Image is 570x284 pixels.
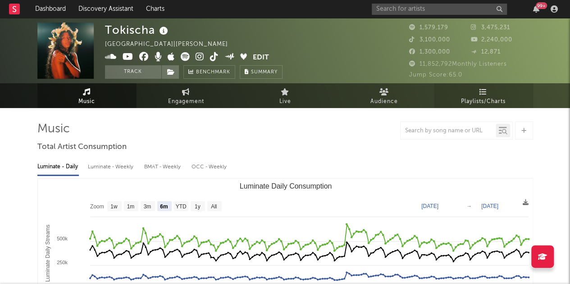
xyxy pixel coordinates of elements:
[137,83,236,108] a: Engagement
[335,83,434,108] a: Audience
[409,25,448,31] span: 1,579,179
[236,83,335,108] a: Live
[421,203,438,209] text: [DATE]
[409,61,507,67] span: 11,852,792 Monthly Listeners
[78,96,95,107] span: Music
[90,203,104,210] text: Zoom
[434,83,533,108] a: Playlists/Charts
[471,49,501,55] span: 12,871
[88,159,135,175] div: Luminate - Weekly
[37,83,137,108] a: Music
[57,260,68,265] text: 250k
[536,2,547,9] div: 99 +
[409,72,462,78] span: Jump Score: 65.0
[466,203,472,209] text: →
[471,25,510,31] span: 3,475,231
[57,236,68,241] text: 500k
[372,4,507,15] input: Search for artists
[279,96,291,107] span: Live
[37,159,79,175] div: Luminate - Daily
[471,37,512,43] span: 2,240,000
[105,39,238,50] div: [GEOGRAPHIC_DATA] | [PERSON_NAME]
[461,96,506,107] span: Playlists/Charts
[175,203,186,210] text: YTD
[44,225,50,282] text: Luminate Daily Streams
[240,65,283,79] button: Summary
[192,159,228,175] div: OCC - Weekly
[37,142,127,153] span: Total Artist Consumption
[105,65,161,79] button: Track
[533,5,539,13] button: 99+
[401,127,496,135] input: Search by song name or URL
[194,203,200,210] text: 1y
[105,23,170,37] div: Tokischa
[409,49,450,55] span: 1,300,000
[481,203,498,209] text: [DATE]
[370,96,398,107] span: Audience
[239,182,332,190] text: Luminate Daily Consumption
[183,65,235,79] a: Benchmark
[253,52,269,63] button: Edit
[409,37,450,43] span: 3,100,000
[110,203,118,210] text: 1w
[196,67,230,78] span: Benchmark
[160,203,168,210] text: 6m
[144,159,182,175] div: BMAT - Weekly
[168,96,204,107] span: Engagement
[211,203,217,210] text: All
[251,70,278,75] span: Summary
[127,203,134,210] text: 1m
[143,203,151,210] text: 3m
